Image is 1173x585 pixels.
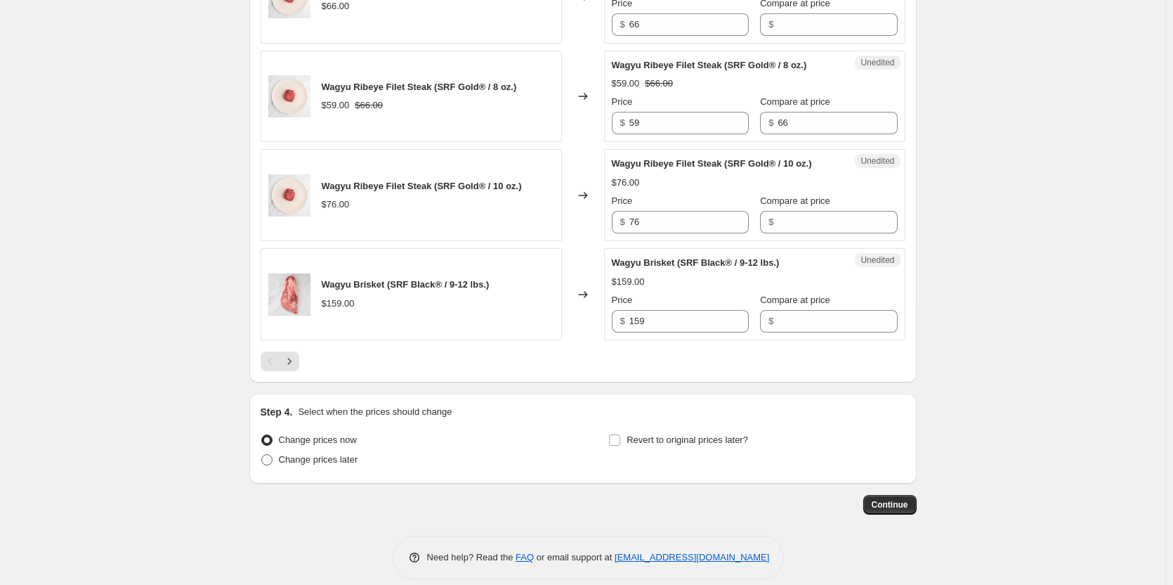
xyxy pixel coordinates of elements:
h2: Step 4. [261,405,293,419]
span: Unedited [860,255,894,266]
a: [EMAIL_ADDRESS][DOMAIN_NAME] [615,552,769,562]
img: SRFBlackRibeyeFilet8oz-35018-1_80x.jpg [268,75,310,117]
span: $ [620,117,625,128]
span: Wagyu Ribeye Filet Steak (SRF Gold® / 10 oz.) [322,181,522,191]
button: Continue [863,495,917,515]
span: Change prices now [279,435,357,445]
span: $ [768,217,773,227]
span: Need help? Read the [427,552,516,562]
span: Wagyu Brisket (SRF Black® / 9-12 lbs.) [322,279,490,290]
span: Price [612,195,633,206]
span: $ [768,19,773,30]
div: $159.00 [322,297,355,311]
div: $76.00 [322,198,350,212]
span: Unedited [860,57,894,68]
span: Wagyu Ribeye Filet Steak (SRF Gold® / 8 oz.) [322,82,517,92]
strike: $66.00 [355,98,383,112]
nav: Pagination [261,352,299,371]
span: or email support at [534,552,615,562]
strike: $66.00 [645,77,673,91]
img: SRFBlackRibeyeFilet8oz-35018-1_80x.jpg [268,174,310,217]
div: $76.00 [612,176,640,190]
span: Wagyu Ribeye Filet Steak (SRF Gold® / 8 oz.) [612,60,807,70]
img: SRFBlackBonelessBrisket-35501-1_ceeead7b-6576-4b53-95f7-28e040db8231_80x.jpg [268,274,310,316]
div: $59.00 [612,77,640,91]
button: Next [280,352,299,371]
span: $ [620,217,625,227]
span: Compare at price [760,195,830,206]
span: Unedited [860,155,894,167]
span: Continue [872,499,908,510]
span: Wagyu Ribeye Filet Steak (SRF Gold® / 10 oz.) [612,158,812,169]
span: $ [620,19,625,30]
span: Price [612,295,633,305]
p: Select when the prices should change [298,405,452,419]
span: Price [612,96,633,107]
span: Compare at price [760,96,830,107]
span: Change prices later [279,454,358,465]
div: $59.00 [322,98,350,112]
span: Compare at price [760,295,830,305]
span: $ [768,117,773,128]
span: Wagyu Brisket (SRF Black® / 9-12 lbs.) [612,257,780,268]
span: $ [620,316,625,326]
a: FAQ [516,552,534,562]
span: Revert to original prices later? [627,435,748,445]
div: $159.00 [612,275,645,289]
span: $ [768,316,773,326]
